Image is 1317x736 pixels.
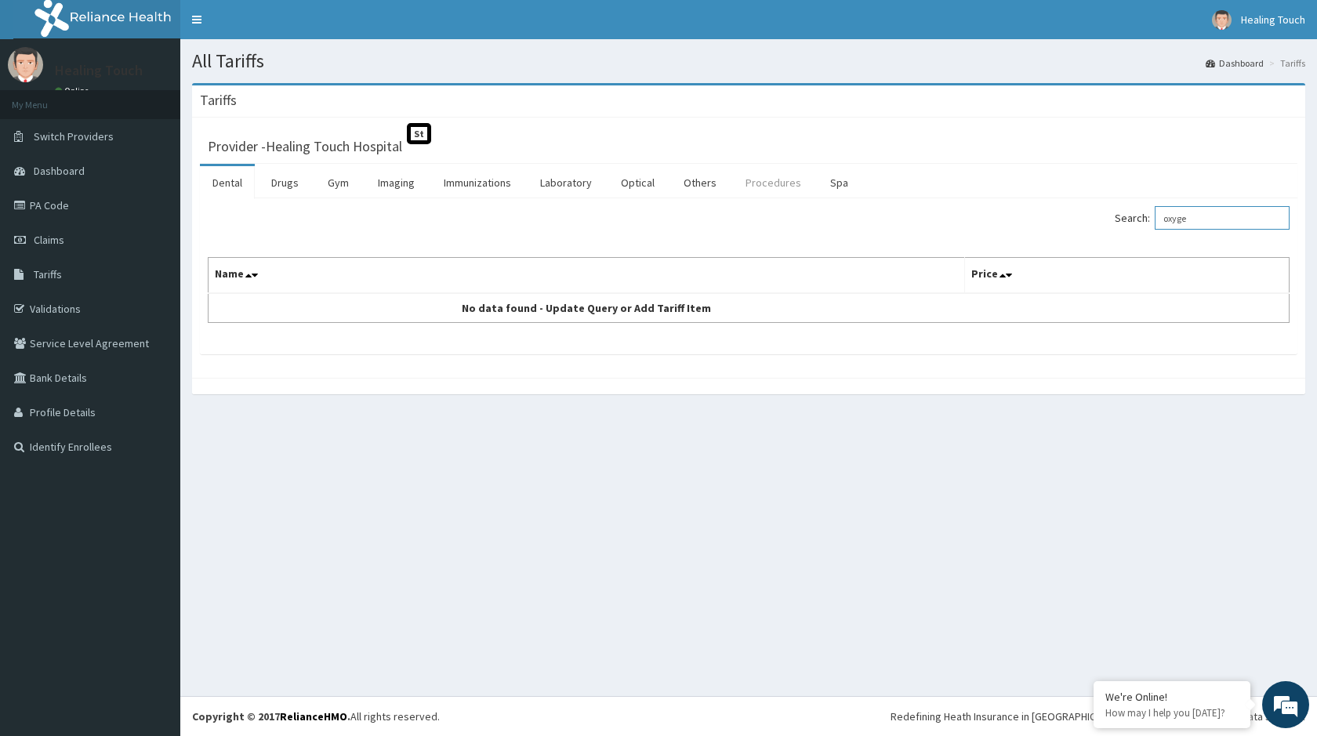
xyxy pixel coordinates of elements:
h1: All Tariffs [192,51,1305,71]
a: RelianceHMO [280,709,347,723]
img: d_794563401_company_1708531726252_794563401 [29,78,63,118]
a: Gym [315,166,361,199]
h3: Tariffs [200,93,237,107]
li: Tariffs [1265,56,1305,70]
a: Dashboard [1206,56,1264,70]
span: Switch Providers [34,129,114,143]
span: Healing Touch [1241,13,1305,27]
a: Laboratory [528,166,604,199]
td: No data found - Update Query or Add Tariff Item [209,293,965,323]
a: Online [55,85,93,96]
h3: Provider - Healing Touch Hospital [208,140,402,154]
th: Price [965,258,1290,294]
div: Chat with us now [82,88,263,108]
a: Imaging [365,166,427,199]
img: User Image [8,47,43,82]
a: Dental [200,166,255,199]
img: User Image [1212,10,1232,30]
a: Spa [818,166,861,199]
footer: All rights reserved. [180,696,1317,736]
a: Others [671,166,729,199]
span: Claims [34,233,64,247]
div: We're Online! [1105,690,1239,704]
span: St [407,123,431,144]
span: Dashboard [34,164,85,178]
p: How may I help you today? [1105,706,1239,720]
div: Redefining Heath Insurance in [GEOGRAPHIC_DATA] using Telemedicine and Data Science! [891,709,1305,724]
a: Drugs [259,166,311,199]
div: Minimize live chat window [257,8,295,45]
span: We're online! [91,198,216,356]
input: Search: [1155,206,1290,230]
a: Immunizations [431,166,524,199]
p: Healing Touch [55,63,143,78]
label: Search: [1115,206,1290,230]
strong: Copyright © 2017 . [192,709,350,723]
span: Tariffs [34,267,62,281]
textarea: Type your message and hit 'Enter' [8,428,299,483]
a: Procedures [733,166,814,199]
th: Name [209,258,965,294]
a: Optical [608,166,667,199]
